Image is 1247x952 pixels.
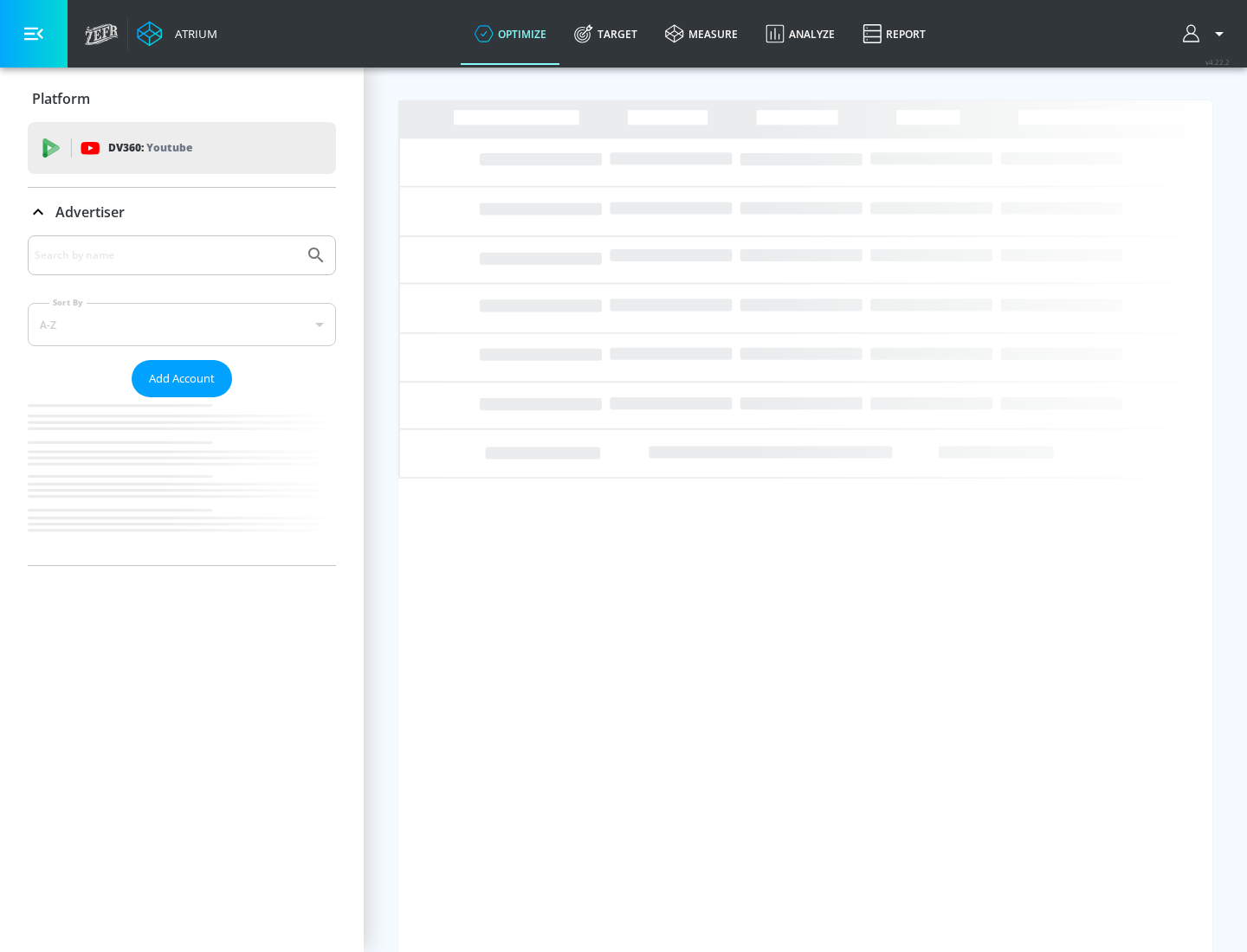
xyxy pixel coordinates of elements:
[28,235,336,565] div: Advertiser
[1205,57,1230,67] span: v 4.22.2
[146,138,192,157] p: Youtube
[28,122,336,174] div: DV360: Youtube
[28,74,336,123] div: Platform
[32,89,90,108] p: Platform
[28,188,336,236] div: Advertiser
[651,3,752,65] a: measure
[28,397,336,565] nav: list of Advertiser
[35,244,297,267] input: Search by name
[461,3,560,65] a: optimize
[849,3,940,65] a: Report
[752,3,849,65] a: Analyze
[560,3,651,65] a: Target
[132,360,232,397] button: Add Account
[28,303,336,346] div: A-Z
[168,26,217,42] div: Atrium
[149,369,215,389] span: Add Account
[108,138,192,158] p: DV360:
[55,203,125,222] p: Advertiser
[49,297,87,308] label: Sort By
[137,21,217,47] a: Atrium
